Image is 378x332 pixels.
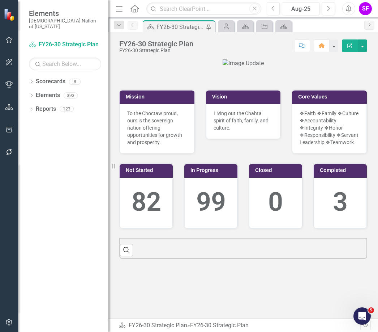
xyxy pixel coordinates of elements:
span: To the Choctaw proud, ours is the sovereign nation offering opportunities for growth and prosperity. [127,110,182,145]
div: 82 [127,184,165,221]
div: 393 [64,92,78,98]
div: 123 [60,106,74,112]
div: Aug-25 [284,5,317,13]
div: FY26-30 Strategic Plan [119,48,193,53]
a: Scorecards [36,77,65,86]
img: Image Update [223,59,264,68]
input: Search ClearPoint... [146,3,261,15]
iframe: Intercom live chat [353,307,371,325]
p: ❖Faith ❖Family ❖Culture ❖Accountability ❖Integrity ❖Honor ❖Responsibility ❖Servant Leadership ❖Te... [300,110,359,146]
img: ClearPoint Strategy [4,8,16,21]
h3: Vision [212,94,277,100]
h3: In Progress [190,168,234,173]
h3: Completed [320,168,363,173]
div: FY26-30 Strategic Plan [190,322,249,329]
div: 0 [257,184,295,221]
a: Reports [36,105,56,113]
span: 5 [368,307,374,313]
span: Elements [29,9,101,18]
h3: Closed [255,168,298,173]
div: » [119,322,360,330]
a: FY26-30 Strategic Plan [29,41,101,49]
h3: Mission [126,94,191,100]
button: SF [359,2,372,15]
div: 3 [321,184,359,221]
div: 8 [69,79,81,85]
h3: Core Values [298,94,363,100]
div: 99 [192,184,230,221]
div: FY26-30 Strategic Plan [156,22,204,31]
h3: Not Started [126,168,169,173]
a: FY26-30 Strategic Plan [129,322,187,329]
button: Aug-25 [282,2,320,15]
a: Elements [36,91,60,100]
div: FY26-30 Strategic Plan [119,40,193,48]
span: Living out the Chahta spirit of faith, family, and culture. [214,110,269,131]
small: [DEMOGRAPHIC_DATA] Nation of [US_STATE] [29,18,101,30]
input: Search Below... [29,58,101,70]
